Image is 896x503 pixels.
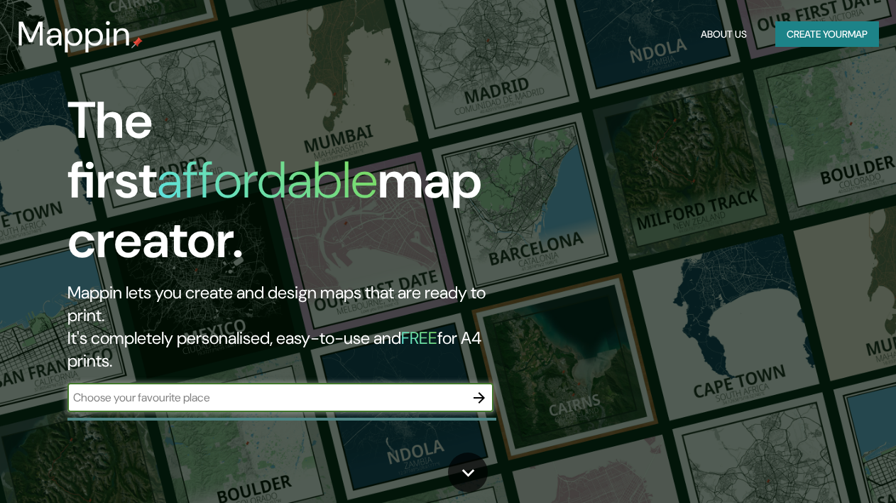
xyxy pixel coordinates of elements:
[770,448,880,487] iframe: Help widget launcher
[17,14,131,54] h3: Mappin
[775,21,879,48] button: Create yourmap
[67,91,515,281] h1: The first map creator.
[157,147,378,213] h1: affordable
[131,37,143,48] img: mappin-pin
[401,327,437,349] h5: FREE
[695,21,753,48] button: About Us
[67,389,465,406] input: Choose your favourite place
[67,281,515,372] h2: Mappin lets you create and design maps that are ready to print. It's completely personalised, eas...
